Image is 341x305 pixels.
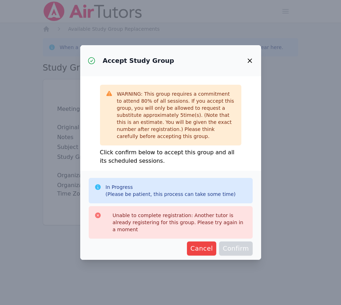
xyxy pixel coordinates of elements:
span: Cancel [190,244,213,253]
h3: Accept Study Group [103,56,174,65]
div: In Progress (Please be patient, this process can take some time) [106,184,236,198]
button: Confirm [219,241,252,256]
button: Cancel [187,241,217,256]
div: WARNING: This group requires a commitment to attend 80 % of all sessions. If you accept this grou... [117,90,236,140]
span: Confirm [223,244,249,253]
p: Click confirm below to accept this group and all its scheduled sessions. [100,148,241,165]
p: Unable to complete registration: Another tutor is already registering for this group. Please try ... [113,212,247,233]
